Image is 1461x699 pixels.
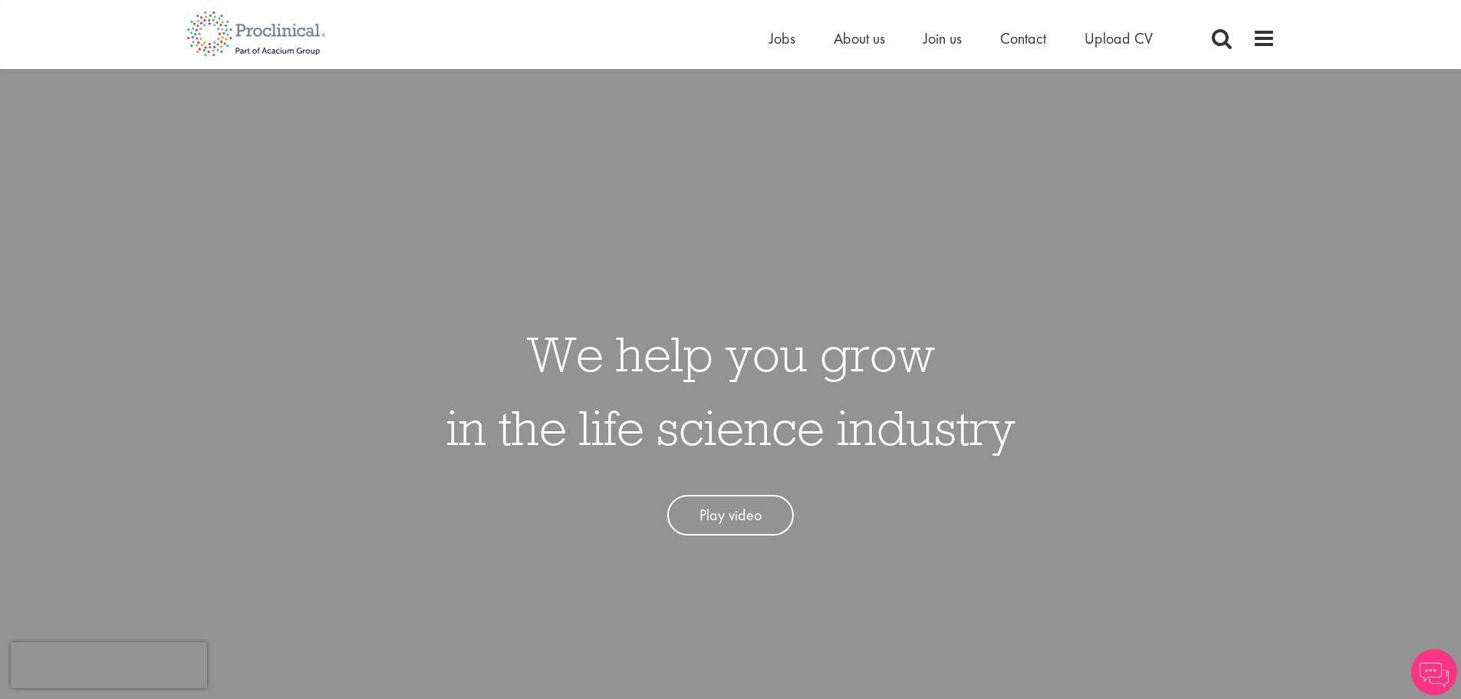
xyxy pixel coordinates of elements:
a: Upload CV [1084,28,1153,48]
h1: We help you grow in the life science industry [446,317,1015,464]
img: Chatbot [1411,649,1457,695]
a: Jobs [769,28,795,48]
a: About us [834,28,885,48]
a: Contact [1000,28,1046,48]
a: Join us [923,28,962,48]
a: Play video [667,495,794,536]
